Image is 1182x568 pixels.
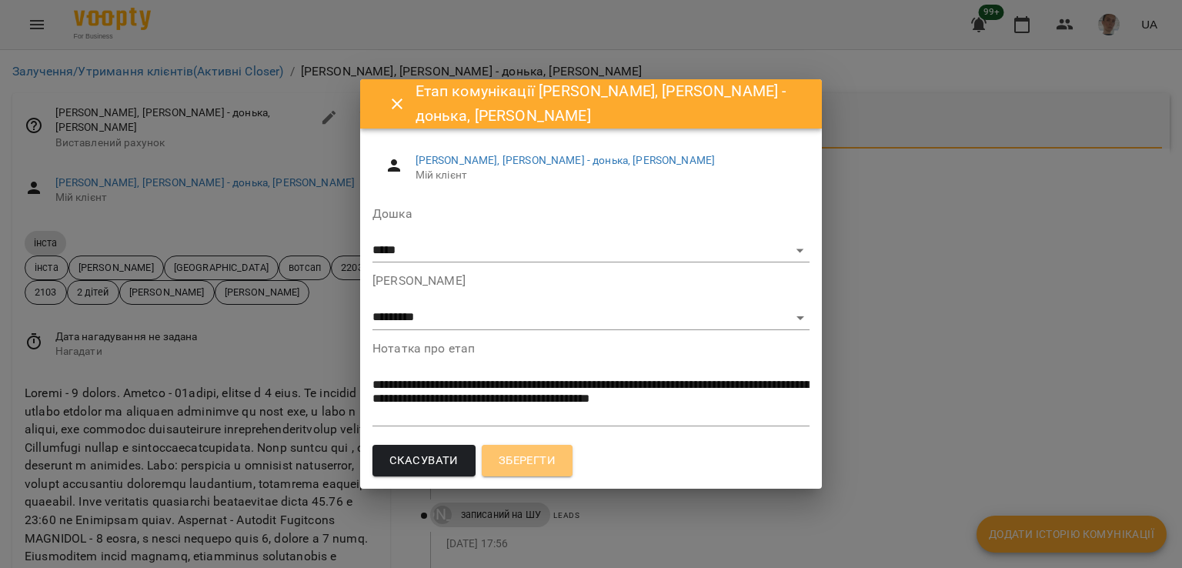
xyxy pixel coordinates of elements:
[499,451,556,471] span: Зберегти
[389,451,459,471] span: Скасувати
[416,168,797,183] span: Мій клієнт
[372,208,810,220] label: Дошка
[372,445,476,477] button: Скасувати
[482,445,573,477] button: Зберегти
[372,275,810,287] label: [PERSON_NAME]
[372,342,810,355] label: Нотатка про етап
[379,85,416,122] button: Close
[416,79,803,128] h6: Етап комунікації [PERSON_NAME], [PERSON_NAME] - донька, [PERSON_NAME]
[416,154,716,166] a: [PERSON_NAME], [PERSON_NAME] - донька, [PERSON_NAME]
